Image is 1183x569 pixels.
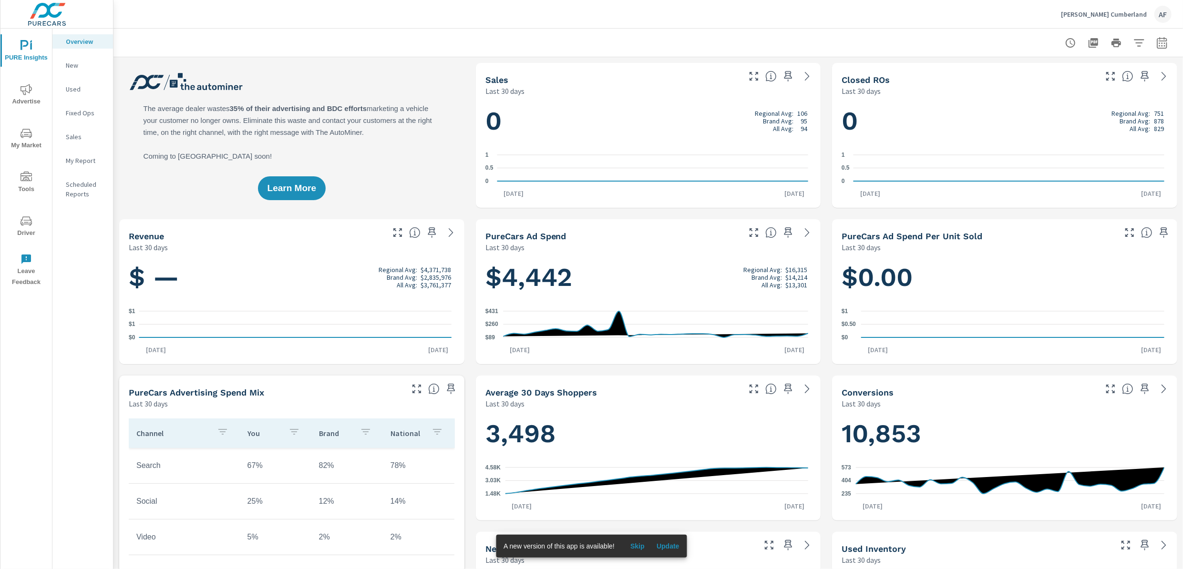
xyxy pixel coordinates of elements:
[390,225,405,240] button: Make Fullscreen
[842,152,845,158] text: 1
[842,308,848,315] text: $1
[1120,117,1150,125] p: Brand Avg:
[240,454,311,478] td: 67%
[3,40,49,63] span: PURE Insights
[66,180,105,199] p: Scheduled Reports
[129,231,164,241] h5: Revenue
[66,61,105,70] p: New
[1118,538,1133,553] button: Make Fullscreen
[1156,538,1172,553] a: See more details in report
[129,525,240,549] td: Video
[139,345,173,355] p: [DATE]
[422,345,455,355] p: [DATE]
[1134,501,1168,511] p: [DATE]
[1107,33,1126,52] button: Print Report
[485,105,812,137] h1: 0
[443,225,459,240] a: See more details in report
[129,261,455,294] h1: $ —
[383,525,454,549] td: 2%
[765,227,777,238] span: Total cost of media for all PureCars channels for the selected dealership group over the selected...
[258,176,326,200] button: Learn More
[1103,69,1118,84] button: Make Fullscreen
[657,542,679,550] span: Update
[800,381,815,396] a: See more details in report
[856,501,889,511] p: [DATE]
[626,542,649,550] span: Skip
[52,177,113,201] div: Scheduled Reports
[409,227,421,238] span: Total sales revenue over the selected date range. [Source: This data is sourced from the dealer’s...
[503,345,536,355] p: [DATE]
[52,82,113,96] div: Used
[746,225,761,240] button: Make Fullscreen
[842,464,851,471] text: 573
[485,261,812,294] h1: $4,442
[391,428,424,438] p: National
[842,85,881,97] p: Last 30 days
[801,117,807,125] p: 95
[3,84,49,107] span: Advertise
[854,189,887,198] p: [DATE]
[1061,10,1147,19] p: [PERSON_NAME] Cumberland
[3,254,49,288] span: Leave Feedback
[751,274,782,281] p: Brand Avg:
[801,125,807,132] p: 94
[129,242,168,253] p: Last 30 days
[797,110,807,117] p: 106
[485,387,597,397] h5: Average 30 Days Shoppers
[485,490,501,497] text: 1.48K
[311,525,383,549] td: 2%
[842,178,845,184] text: 0
[0,29,52,292] div: nav menu
[1137,69,1152,84] span: Save this to your personalized report
[800,69,815,84] a: See more details in report
[485,165,494,172] text: 0.5
[3,172,49,195] span: Tools
[1122,225,1137,240] button: Make Fullscreen
[485,464,501,471] text: 4.58K
[781,69,796,84] span: Save this to your personalized report
[409,381,424,396] button: Make Fullscreen
[842,75,890,85] h5: Closed ROs
[136,428,209,438] p: Channel
[1154,117,1164,125] p: 878
[505,501,539,511] p: [DATE]
[424,225,440,240] span: Save this to your personalized report
[800,538,815,553] a: See more details in report
[485,478,501,484] text: 3.03K
[842,478,851,484] text: 404
[387,274,417,281] p: Brand Avg:
[1156,381,1172,396] a: See more details in report
[743,266,782,274] p: Regional Avg:
[1154,110,1164,117] p: 751
[1137,381,1152,396] span: Save this to your personalized report
[311,454,383,478] td: 82%
[842,387,894,397] h5: Conversions
[1152,33,1172,52] button: Select Date Range
[746,381,761,396] button: Make Fullscreen
[129,334,135,341] text: $0
[1122,383,1133,395] span: The number of dealer-specified goals completed by a visitor. [Source: This data is provided by th...
[1154,125,1164,132] p: 829
[485,242,525,253] p: Last 30 days
[785,266,807,274] p: $16,315
[842,334,848,341] text: $0
[778,345,811,355] p: [DATE]
[52,130,113,144] div: Sales
[129,398,168,409] p: Last 30 days
[1134,189,1168,198] p: [DATE]
[485,152,489,158] text: 1
[66,132,105,142] p: Sales
[3,215,49,239] span: Driver
[485,544,547,554] h5: New Inventory
[861,345,895,355] p: [DATE]
[1137,538,1152,553] span: Save this to your personalized report
[379,266,417,274] p: Regional Avg:
[247,428,281,438] p: You
[765,383,777,395] span: A rolling 30 day total of daily Shoppers on the dealership website, averaged over the selected da...
[842,554,881,566] p: Last 30 days
[485,398,525,409] p: Last 30 days
[485,417,812,450] h1: 3,498
[1156,69,1172,84] a: See more details in report
[778,189,811,198] p: [DATE]
[485,321,498,327] text: $260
